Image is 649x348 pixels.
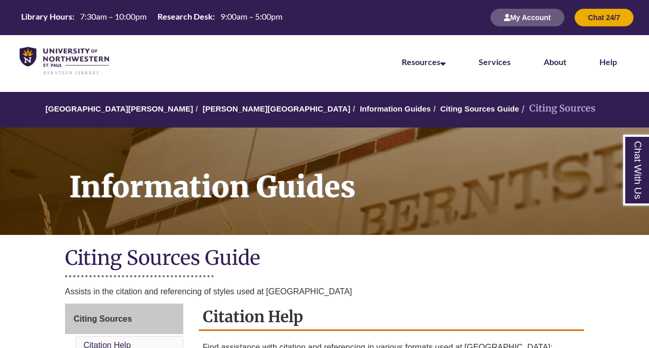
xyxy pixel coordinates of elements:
[45,104,193,113] a: [GEOGRAPHIC_DATA][PERSON_NAME]
[58,128,649,222] h1: Information Guides
[17,11,287,25] a: Hours Today
[202,104,350,113] a: [PERSON_NAME][GEOGRAPHIC_DATA]
[490,13,564,22] a: My Account
[490,9,564,26] button: My Account
[220,11,282,21] span: 9:00am – 5:00pm
[65,287,352,296] span: Assists in the citation and referencing of styles used at [GEOGRAPHIC_DATA]
[440,104,519,113] a: Citing Sources Guide
[17,11,287,24] table: Hours Today
[65,304,183,335] a: Citing Sources
[17,11,76,22] th: Library Hours:
[479,57,511,67] a: Services
[80,11,147,21] span: 7:30am – 10:00pm
[153,11,216,22] th: Research Desk:
[575,13,634,22] a: Chat 24/7
[544,57,566,67] a: About
[360,104,431,113] a: Information Guides
[599,57,617,67] a: Help
[199,304,584,331] h2: Citation Help
[20,47,109,75] img: UNWSP Library Logo
[65,245,584,273] h1: Citing Sources Guide
[74,314,132,323] span: Citing Sources
[575,9,634,26] button: Chat 24/7
[519,101,595,116] li: Citing Sources
[402,57,446,67] a: Resources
